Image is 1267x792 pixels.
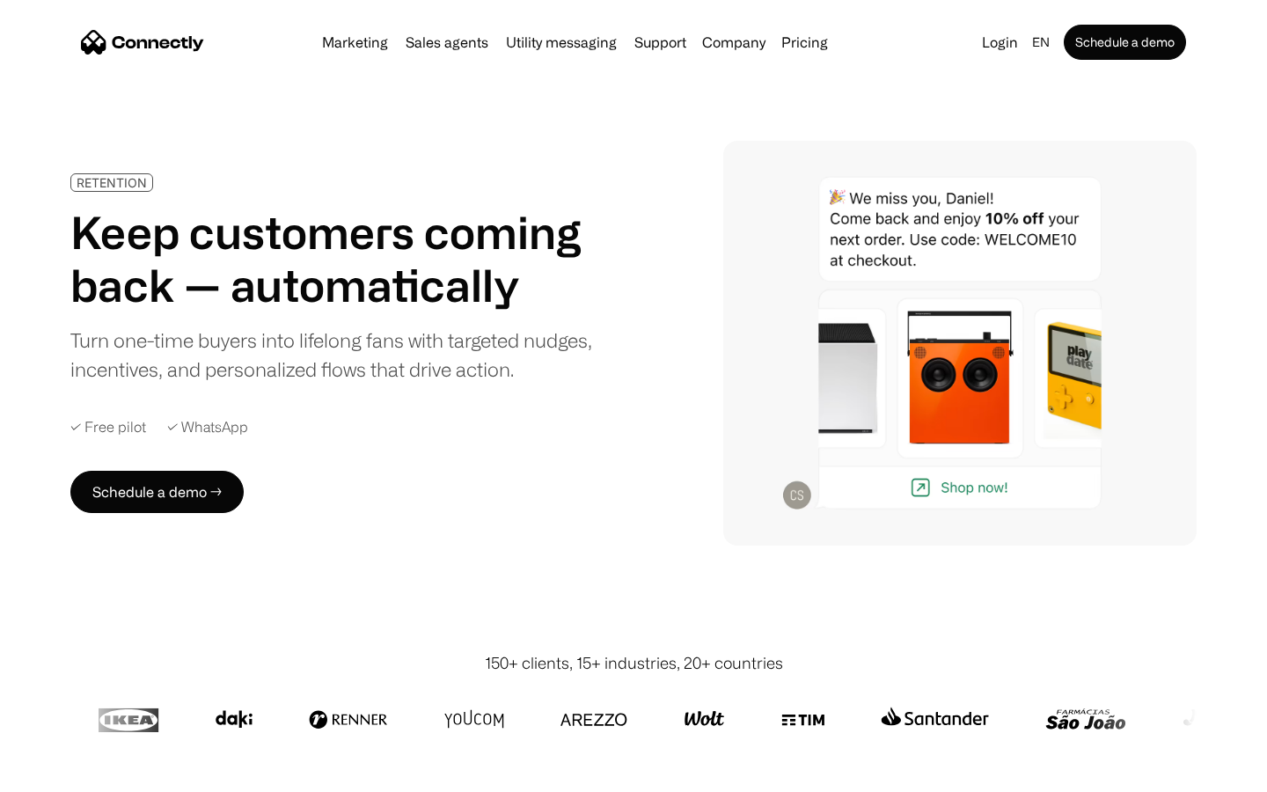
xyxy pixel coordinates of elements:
[499,35,624,49] a: Utility messaging
[975,30,1025,55] a: Login
[35,761,106,786] ul: Language list
[1032,30,1050,55] div: en
[627,35,693,49] a: Support
[70,206,605,312] h1: Keep customers coming back — automatically
[77,176,147,189] div: RETENTION
[315,35,395,49] a: Marketing
[167,419,248,436] div: ✓ WhatsApp
[399,35,495,49] a: Sales agents
[485,651,783,675] div: 150+ clients, 15+ industries, 20+ countries
[18,759,106,786] aside: Language selected: English
[1064,25,1186,60] a: Schedule a demo
[70,471,244,513] a: Schedule a demo →
[702,30,765,55] div: Company
[774,35,835,49] a: Pricing
[70,419,146,436] div: ✓ Free pilot
[70,326,605,384] div: Turn one-time buyers into lifelong fans with targeted nudges, incentives, and personalized flows ...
